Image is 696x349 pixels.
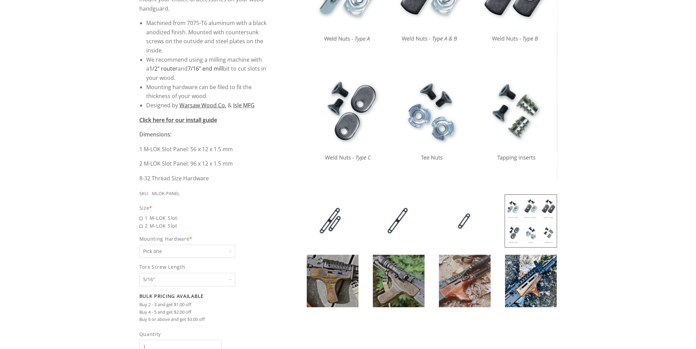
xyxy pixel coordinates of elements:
li: We recommend using a milling machine with a and bit to cut slots in your wood. [146,55,270,83]
li: Machined from 7075-T6 aluminum with a black anodized finish. Mounted with countersunk screws on t... [146,19,270,55]
p: 2 M-LOK Slot Panel: 96 x 12 x 1.5 mm [139,159,270,168]
div: SKU: [139,190,149,197]
span: Torx Screw Length [139,263,270,271]
strong: Dimensions: [139,131,172,138]
li: Buy 4 - 5 and get $2.00 off [139,309,270,316]
select: Mounting Hardware* [139,245,235,258]
a: Isle MFG [233,101,255,109]
p: 1 M-LOK Slot Panel: 56 x 12 x 1.5 mm [139,145,270,154]
a: Click here for our install guide [139,116,217,124]
a: Warsaw Wood Co. [179,101,226,109]
span: Mounting Hardware [139,235,270,243]
li: Designed by & [146,101,270,110]
span: Quantity [139,330,222,338]
select: Torx Screw Length [139,273,235,286]
p: 8-32 Thread Size Hardware [139,174,270,183]
img: DIY M-LOK Panel Inserts [439,195,491,247]
li: Mounting hardware can be filed to fit the thickness of your wood. [146,83,270,101]
img: DIY M-LOK Panel Inserts [307,255,358,307]
img: DIY M-LOK Panel Inserts [373,195,425,247]
span: 1 M-LOK Slot [139,214,270,222]
div: Size [139,204,270,212]
img: DIY M-LOK Panel Inserts [307,195,358,247]
img: DIY M-LOK Panel Inserts [439,255,491,307]
li: Buy 6 or above and get $3.00 off [139,316,270,323]
span: 2 M-LOK Slot [139,222,270,230]
img: DIY M-LOK Panel Inserts [505,195,557,247]
div: MLOK-PANEL [152,190,180,197]
img: DIY M-LOK Panel Inserts [373,255,425,307]
img: DIY M-LOK Panel Inserts [505,255,557,307]
h2: Bulk Pricing Available [139,293,270,299]
a: 1/2" router [149,65,178,72]
a: 7/16" end mill [188,65,223,72]
li: Buy 2 - 3 and get $1.00 off [139,301,270,309]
